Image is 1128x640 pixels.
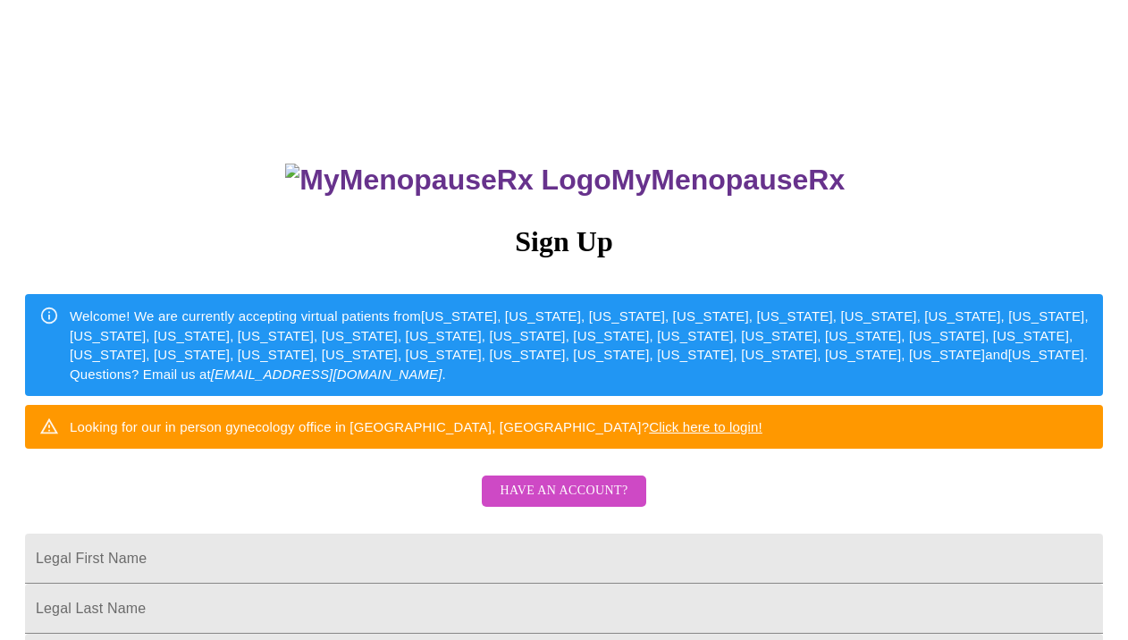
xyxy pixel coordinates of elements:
[500,480,627,502] span: Have an account?
[211,366,442,382] em: [EMAIL_ADDRESS][DOMAIN_NAME]
[649,419,762,434] a: Click here to login!
[28,164,1104,197] h3: MyMenopauseRx
[25,225,1103,258] h3: Sign Up
[70,299,1089,391] div: Welcome! We are currently accepting virtual patients from [US_STATE], [US_STATE], [US_STATE], [US...
[482,476,645,507] button: Have an account?
[285,164,610,197] img: MyMenopauseRx Logo
[477,495,650,510] a: Have an account?
[70,410,762,443] div: Looking for our in person gynecology office in [GEOGRAPHIC_DATA], [GEOGRAPHIC_DATA]?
